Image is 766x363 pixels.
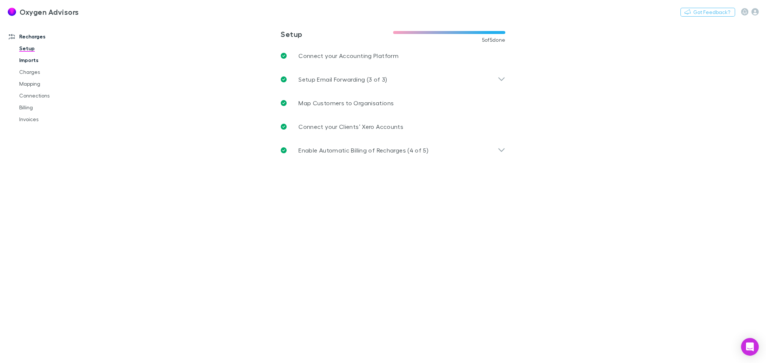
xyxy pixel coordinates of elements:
h3: Oxygen Advisors [20,7,79,16]
span: 5 of 5 done [482,37,505,43]
a: Billing [12,102,101,113]
p: Setup Email Forwarding (3 of 3) [298,75,387,84]
img: Oxygen Advisors's Logo [7,7,17,16]
h3: Setup [281,30,393,38]
a: Oxygen Advisors [3,3,83,21]
a: Recharges [1,31,101,42]
button: Got Feedback? [680,8,735,17]
a: Charges [12,66,101,78]
div: Enable Automatic Billing of Recharges (4 of 5) [275,138,511,162]
p: Map Customers to Organisations [298,99,394,107]
a: Mapping [12,78,101,90]
a: Connect your Clients’ Xero Accounts [275,115,511,138]
a: Connect your Accounting Platform [275,44,511,68]
div: Setup Email Forwarding (3 of 3) [275,68,511,91]
a: Setup [12,42,101,54]
p: Connect your Clients’ Xero Accounts [298,122,403,131]
a: Invoices [12,113,101,125]
a: Connections [12,90,101,102]
a: Map Customers to Organisations [275,91,511,115]
div: Open Intercom Messenger [741,338,759,356]
p: Connect your Accounting Platform [298,51,399,60]
p: Enable Automatic Billing of Recharges (4 of 5) [298,146,428,155]
a: Imports [12,54,101,66]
